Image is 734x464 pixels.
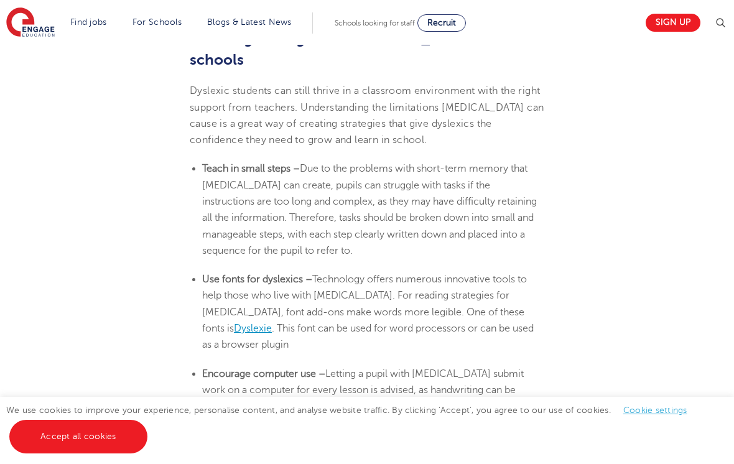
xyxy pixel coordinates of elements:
a: Cookie settings [623,406,687,415]
b: Teach in small steps – [202,163,300,174]
a: Recruit [417,14,466,32]
b: Encourage computer use [202,368,316,379]
b: Use fonts for dyslexics – [202,274,312,285]
a: For Schools [132,17,182,27]
a: Accept all cookies [9,420,147,453]
span: We use cookies to improve your experience, personalise content, and analyse website traffic. By c... [6,406,700,441]
a: Blogs & Latest News [207,17,292,27]
span: Letting a pupil with [MEDICAL_DATA] submit work on a computer for every lesson is advised, as han... [202,368,528,445]
b: – [318,368,325,379]
a: Find jobs [70,17,107,27]
span: Recruit [427,18,456,27]
span: . This font can be used for word processors or can be used as a browser plugin [202,323,534,350]
span: Schools looking for staff [335,19,415,27]
span: Technology offers numerous innovative tools to help those who live with [MEDICAL_DATA]. For readi... [202,274,527,334]
span: Dyslexic students can still thrive in a classroom environment with the right support from teacher... [190,85,544,146]
a: Dyslexie [234,323,272,334]
span: Due to the problems with short-term memory that [MEDICAL_DATA] can create, pupils can struggle wi... [202,163,537,256]
a: Sign up [646,14,700,32]
img: Engage Education [6,7,55,39]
